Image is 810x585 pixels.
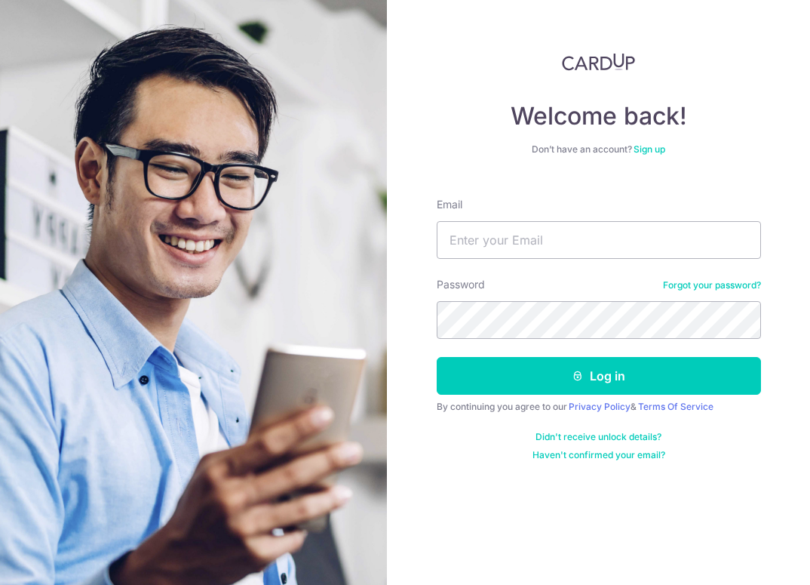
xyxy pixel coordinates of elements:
label: Email [437,197,462,212]
a: Sign up [634,143,665,155]
a: Didn't receive unlock details? [535,431,661,443]
img: CardUp Logo [562,53,636,71]
button: Log in [437,357,761,395]
a: Privacy Policy [569,401,631,412]
a: Haven't confirmed your email? [532,449,665,461]
div: By continuing you agree to our & [437,401,761,413]
input: Enter your Email [437,221,761,259]
a: Forgot your password? [663,279,761,291]
label: Password [437,277,485,292]
a: Terms Of Service [638,401,713,412]
h4: Welcome back! [437,101,761,131]
div: Don’t have an account? [437,143,761,155]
